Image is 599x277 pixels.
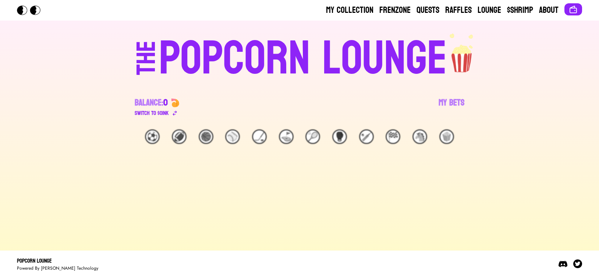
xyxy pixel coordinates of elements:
[145,129,160,144] div: ⚽️
[163,95,168,111] span: 0
[17,265,98,271] div: Powered By [PERSON_NAME] Technology
[326,4,373,16] a: My Collection
[332,129,347,144] div: 🥊
[171,98,180,107] img: 🍤
[305,129,320,144] div: 🎾
[133,41,160,90] div: THE
[225,129,240,144] div: ⚾️
[159,35,447,82] div: POPCORN LOUNGE
[417,4,439,16] a: Quests
[412,129,427,144] div: 🐴
[559,259,567,268] img: Discord
[573,259,582,268] img: Twitter
[135,97,168,109] div: Balance:
[539,4,559,16] a: About
[447,32,477,73] img: popcorn
[252,129,267,144] div: 🏒
[135,109,169,118] div: Switch to $ OINK
[379,4,411,16] a: Frenzone
[439,97,464,118] a: My Bets
[73,32,526,82] a: THEPOPCORN LOUNGEpopcorn
[569,5,578,14] img: Connect wallet
[386,129,400,144] div: 🏁
[199,129,213,144] div: 🏀
[172,129,187,144] div: 🏈
[17,6,46,15] img: Popcorn
[439,129,454,144] div: 🍿
[478,4,501,16] a: Lounge
[507,4,533,16] a: $Shrimp
[359,129,374,144] div: 🏏
[17,256,98,265] div: Popcorn Lounge
[279,129,294,144] div: ⛳️
[445,4,472,16] a: Raffles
